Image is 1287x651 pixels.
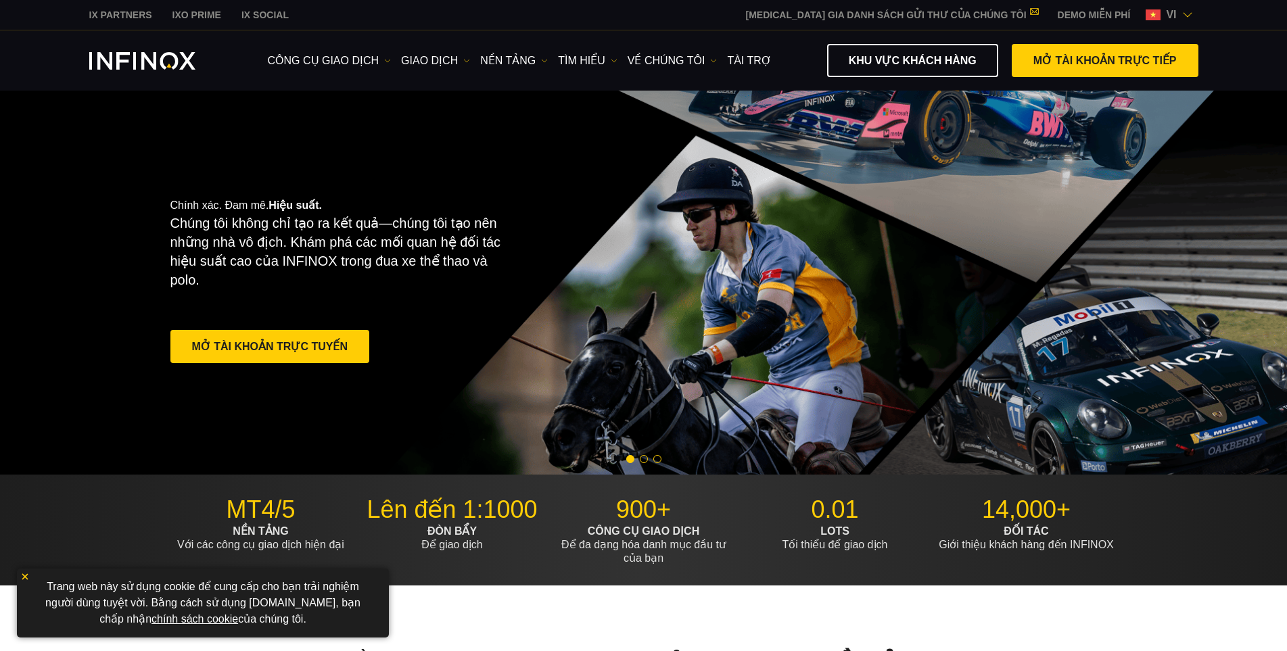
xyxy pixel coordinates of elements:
strong: CÔNG CỤ GIAO DỊCH [588,525,699,537]
a: INFINOX [162,8,231,22]
p: 0.01 [745,495,926,525]
a: công cụ giao dịch [268,53,392,69]
a: INFINOX [231,8,299,22]
p: Lên đến 1:1000 [362,495,543,525]
a: MỞ TÀI KHOẢN TRỰC TIẾP [1012,44,1198,77]
p: Trang web này sử dụng cookie để cung cấp cho bạn trải nghiệm người dùng tuyệt vời. Bằng cách sử d... [24,575,382,631]
a: chính sách cookie [151,613,238,625]
span: vi [1161,7,1181,23]
span: Go to slide 2 [640,455,648,463]
a: KHU VỰC KHÁCH HÀNG [827,44,998,77]
span: Go to slide 1 [626,455,634,463]
strong: ĐÒN BẨY [427,525,477,537]
p: Chúng tôi không chỉ tạo ra kết quả—chúng tôi tạo nên những nhà vô địch. Khám phá các mối quan hệ ... [170,214,511,289]
strong: LOTS [820,525,849,537]
strong: Hiệu suất. [268,199,322,211]
a: Mở Tài khoản Trực tuyến [170,330,369,363]
p: Để giao dịch [362,525,543,552]
p: MT4/5 [170,495,352,525]
p: Để đa dạng hóa danh mục đầu tư của bạn [553,525,734,565]
p: 14,000+ [936,495,1117,525]
a: Tài trợ [727,53,771,69]
p: Giới thiệu khách hàng đến INFINOX [936,525,1117,552]
strong: NỀN TẢNG [233,525,288,537]
strong: ĐỐI TÁC [1004,525,1048,537]
img: yellow close icon [20,572,30,581]
p: Tối thiểu để giao dịch [745,525,926,552]
p: Với các công cụ giao dịch hiện đại [170,525,352,552]
a: INFINOX [79,8,162,22]
a: INFINOX MENU [1048,8,1141,22]
a: [MEDICAL_DATA] GIA DANH SÁCH GỬI THƯ CỦA CHÚNG TÔI [736,9,1048,20]
a: GIAO DỊCH [401,53,470,69]
p: 900+ [553,495,734,525]
span: Go to slide 3 [653,455,661,463]
a: NỀN TẢNG [480,53,548,69]
a: INFINOX Logo [89,52,227,70]
div: Chính xác. Đam mê. [170,177,596,388]
a: Tìm hiểu [558,53,617,69]
a: VỀ CHÚNG TÔI [628,53,718,69]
